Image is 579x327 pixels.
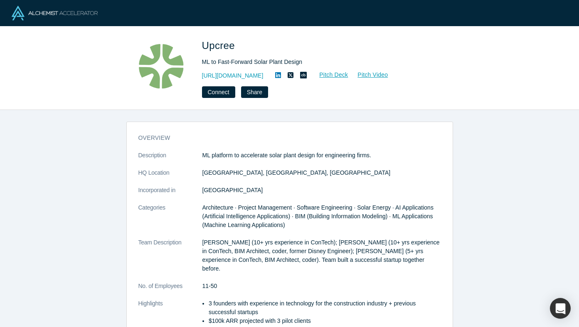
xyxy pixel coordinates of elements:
[138,238,202,282] dt: Team Description
[202,40,238,51] span: Upcree
[348,70,388,80] a: Pitch Video
[202,204,434,228] span: Architecture · Project Management · Software Engineering · Solar Energy · AI Applications (Artifi...
[202,238,441,273] p: [PERSON_NAME] (10+ yrs experience in ConTech); [PERSON_NAME] (10+ yrs experience in ConTech, BIM ...
[132,38,190,96] img: Upcree's Logo
[138,168,202,186] dt: HQ Location
[138,134,429,142] h3: overview
[202,151,441,160] p: ML platform to accelerate solar plant design for engineering firms.
[202,168,441,177] dd: [GEOGRAPHIC_DATA], [GEOGRAPHIC_DATA], [GEOGRAPHIC_DATA]
[138,151,202,168] dt: Description
[12,6,98,20] img: Alchemist Logo
[138,282,202,299] dt: No. of Employees
[138,186,202,203] dt: Incorporated in
[202,86,235,98] button: Connect
[138,203,202,238] dt: Categories
[209,299,441,317] li: 3 founders with experience in technology for the construction industry + previous successful star...
[310,70,348,80] a: Pitch Deck
[202,58,435,66] div: ML to Fast-Forward Solar Plant Design
[209,317,441,325] li: $100k ARR projected with 3 pilot clients
[202,282,441,290] dd: 11-50
[202,186,441,195] dd: [GEOGRAPHIC_DATA]
[241,86,268,98] button: Share
[202,71,264,80] a: [URL][DOMAIN_NAME]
